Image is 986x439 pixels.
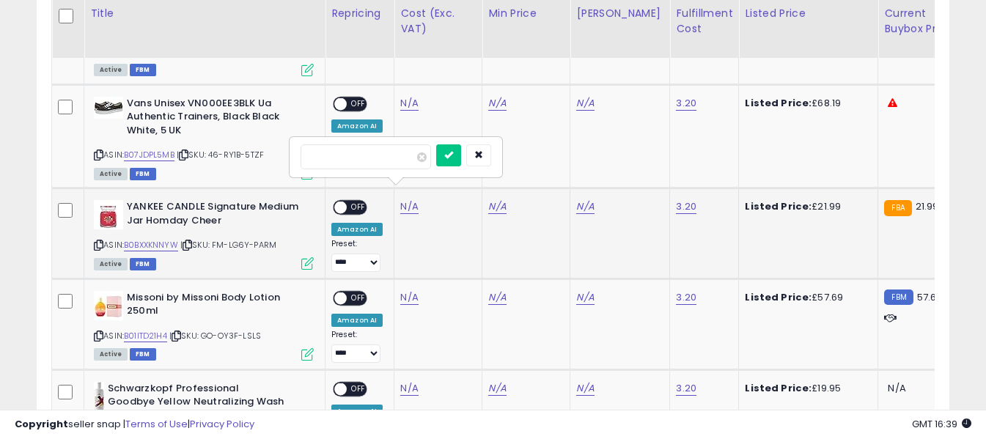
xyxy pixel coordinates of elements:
span: OFF [347,383,370,395]
div: Preset: [331,136,383,169]
span: FBM [130,64,156,76]
a: B07JDPL5MB [124,149,174,161]
span: All listings currently available for purchase on Amazon [94,64,128,76]
div: £21.99 [745,200,867,213]
a: N/A [400,199,418,214]
a: 3.20 [676,199,696,214]
a: N/A [488,290,506,305]
div: Repricing [331,6,388,21]
a: 3.20 [676,96,696,111]
div: ASIN: [94,200,314,268]
span: All listings currently available for purchase on Amazon [94,258,128,270]
div: Listed Price [745,6,872,21]
div: ASIN: [94,97,314,178]
div: Title [90,6,319,21]
a: N/A [576,290,594,305]
div: Cost (Exc. VAT) [400,6,476,37]
a: N/A [400,96,418,111]
b: Vans Unisex VN000EE3BLK Ua Authentic Trainers, Black Black White, 5 UK [127,97,305,141]
a: N/A [488,96,506,111]
div: Preset: [331,330,383,363]
a: Privacy Policy [190,417,254,431]
small: FBA [884,200,911,216]
div: £68.19 [745,97,867,110]
span: | SKU: GO-OY3F-LSLS [169,330,261,342]
a: N/A [488,381,506,396]
b: Schwarzkopf Professional Goodbye Yellow Neutralizing Wash Haarshampoo, 300 ml [108,382,286,427]
div: Min Price [488,6,564,21]
span: 21.99 [916,199,939,213]
span: OFF [347,97,370,110]
a: N/A [400,290,418,305]
span: FBM [130,258,156,270]
span: FBM [130,348,156,361]
div: Amazon AI [331,223,383,236]
span: N/A [888,381,905,395]
a: N/A [488,199,506,214]
div: Current Buybox Price [884,6,960,37]
span: 57.69 [917,290,943,304]
span: All listings currently available for purchase on Amazon [94,348,128,361]
div: ASIN: [94,291,314,359]
div: £57.69 [745,291,867,304]
a: N/A [576,96,594,111]
div: Fulfillment Cost [676,6,732,37]
div: Amazon AI [331,314,383,327]
a: N/A [576,381,594,396]
span: OFF [347,292,370,304]
span: FBM [130,168,156,180]
span: 2025-09-17 16:39 GMT [912,417,971,431]
strong: Copyright [15,417,68,431]
img: 414hmQT5o-L._SL40_.jpg [94,97,123,119]
b: Listed Price: [745,290,812,304]
img: 31OoHp0Jf9L._SL40_.jpg [94,200,123,229]
a: N/A [576,199,594,214]
img: 41dyzc8jCKL._SL40_.jpg [94,291,123,320]
span: | SKU: 46-RY1B-5TZF [177,149,264,161]
a: Terms of Use [125,417,188,431]
div: [PERSON_NAME] [576,6,663,21]
a: N/A [400,381,418,396]
b: Listed Price: [745,96,812,110]
img: 31+UkFHYvHS._SL40_.jpg [94,382,104,411]
div: Preset: [331,239,383,272]
b: Listed Price: [745,199,812,213]
a: 3.20 [676,381,696,396]
span: All listings currently available for purchase on Amazon [94,168,128,180]
span: | SKU: FM-LG6Y-PARM [180,239,276,251]
b: Listed Price: [745,381,812,395]
a: 3.20 [676,290,696,305]
div: Amazon AI [331,119,383,133]
a: B01ITD21H4 [124,330,167,342]
b: YANKEE CANDLE Signature Medium Jar Homday Cheer [127,200,305,231]
div: £19.95 [745,382,867,395]
div: seller snap | | [15,418,254,432]
span: OFF [347,202,370,214]
small: FBM [884,289,913,305]
b: Missoni by Missoni Body Lotion 250ml [127,291,305,322]
a: B0BXXKNNYW [124,239,178,251]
